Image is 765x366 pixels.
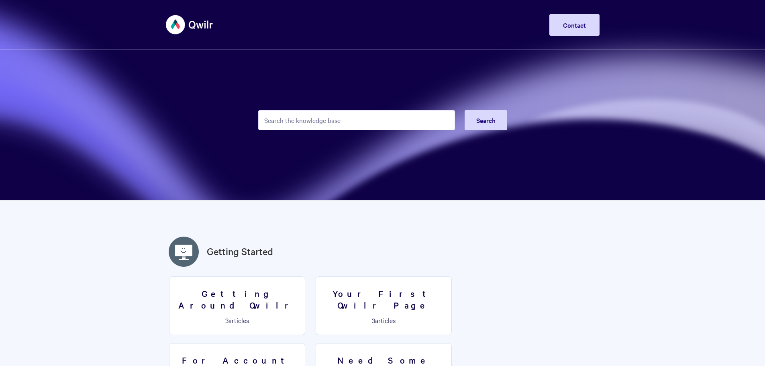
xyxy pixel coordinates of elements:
span: Search [476,116,496,125]
button: Search [465,110,507,130]
a: Your First Qwilr Page 3articles [316,276,452,335]
a: Getting Around Qwilr 3articles [169,276,305,335]
h3: Getting Around Qwilr [174,288,300,311]
p: articles [174,317,300,324]
input: Search the knowledge base [258,110,455,130]
p: articles [321,317,447,324]
a: Getting Started [207,244,273,259]
h3: Your First Qwilr Page [321,288,447,311]
span: 3 [225,316,228,325]
img: Qwilr Help Center [166,10,214,40]
a: Contact [549,14,600,36]
span: 3 [372,316,375,325]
